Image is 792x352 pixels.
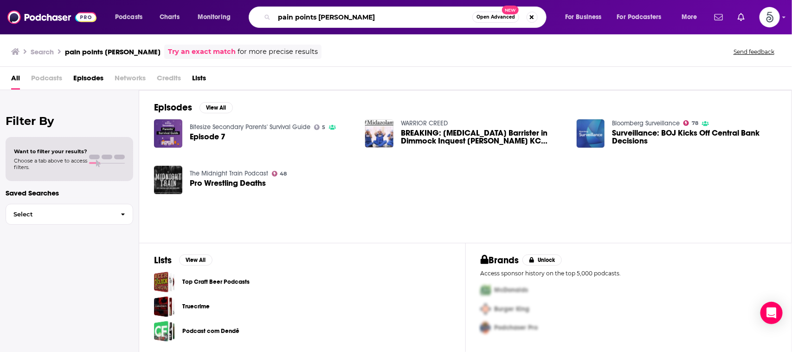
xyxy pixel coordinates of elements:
[168,46,236,57] a: Try an exact match
[190,179,266,187] a: Pro Wrestling Deaths
[238,46,318,57] span: for more precise results
[6,211,113,217] span: Select
[522,254,562,266] button: Unlock
[711,9,727,25] a: Show notifications dropdown
[192,71,206,90] a: Lists
[14,148,87,155] span: Want to filter your results?
[565,11,602,24] span: For Business
[154,166,182,194] img: Pro Wrestling Deaths
[272,171,287,176] a: 48
[760,7,780,27] img: User Profile
[477,280,495,300] img: First Pro Logo
[477,319,495,338] img: Third Pro Logo
[731,48,777,56] button: Send feedback
[115,11,142,24] span: Podcasts
[472,12,519,23] button: Open AdvancedNew
[577,119,605,148] img: Surveillance: BOJ Kicks Off Central Bank Decisions
[6,204,133,225] button: Select
[154,10,185,25] a: Charts
[760,7,780,27] button: Show profile menu
[200,102,233,113] button: View All
[154,102,192,113] h2: Episodes
[115,71,146,90] span: Networks
[760,7,780,27] span: Logged in as Spiral5-G2
[502,6,519,14] span: New
[109,10,155,25] button: open menu
[65,47,161,56] h3: pain points [PERSON_NAME]
[154,102,233,113] a: EpisodesView All
[198,11,231,24] span: Monitoring
[481,270,777,277] p: Access sponsor history on the top 5,000 podcasts.
[481,254,519,266] h2: Brands
[157,71,181,90] span: Credits
[14,157,87,170] span: Choose a tab above to access filters.
[401,119,448,127] a: WARRIOR CREED
[190,123,310,131] a: Bitesize Secondary Parents' Survival Guide
[692,121,698,125] span: 78
[154,254,172,266] h2: Lists
[182,326,239,336] a: Podcast com Dendê
[612,129,777,145] a: Surveillance: BOJ Kicks Off Central Bank Decisions
[190,133,225,141] a: Episode 7
[11,71,20,90] a: All
[495,286,528,294] span: McDonalds
[495,305,530,313] span: Burger King
[401,129,566,145] span: BREAKING: [MEDICAL_DATA] Barrister in Dimmock Inquest [PERSON_NAME] KC Breaks Silence
[760,302,783,324] div: Open Intercom Messenger
[280,172,287,176] span: 48
[6,114,133,128] h2: Filter By
[365,119,393,148] img: BREAKING: Midazolam Barrister in Dimmock Inquest James Bogle KC Breaks Silence
[274,10,472,25] input: Search podcasts, credits, & more...
[31,47,54,56] h3: Search
[154,254,212,266] a: ListsView All
[611,10,675,25] button: open menu
[401,129,566,145] a: BREAKING: Midazolam Barrister in Dimmock Inquest James Bogle KC Breaks Silence
[31,71,62,90] span: Podcasts
[6,189,133,197] p: Saved Searches
[182,277,250,287] a: Top Craft Beer Podcasts
[7,8,97,26] img: Podchaser - Follow, Share and Rate Podcasts
[160,11,180,24] span: Charts
[683,120,698,126] a: 78
[612,119,680,127] a: Bloomberg Surveillance
[682,11,697,24] span: More
[191,10,243,25] button: open menu
[314,124,326,130] a: 5
[179,254,212,266] button: View All
[154,119,182,148] img: Episode 7
[617,11,662,24] span: For Podcasters
[154,321,175,342] a: Podcast com Dendê
[675,10,709,25] button: open menu
[258,7,555,28] div: Search podcasts, credits, & more...
[154,296,175,317] a: Truecrime
[73,71,103,90] a: Episodes
[476,15,515,20] span: Open Advanced
[477,300,495,319] img: Second Pro Logo
[322,125,325,130] span: 5
[559,10,613,25] button: open menu
[734,9,748,25] a: Show notifications dropdown
[182,301,210,312] a: Truecrime
[154,272,175,293] a: Top Craft Beer Podcasts
[190,169,268,177] a: The Midnight Train Podcast
[495,324,538,332] span: Podchaser Pro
